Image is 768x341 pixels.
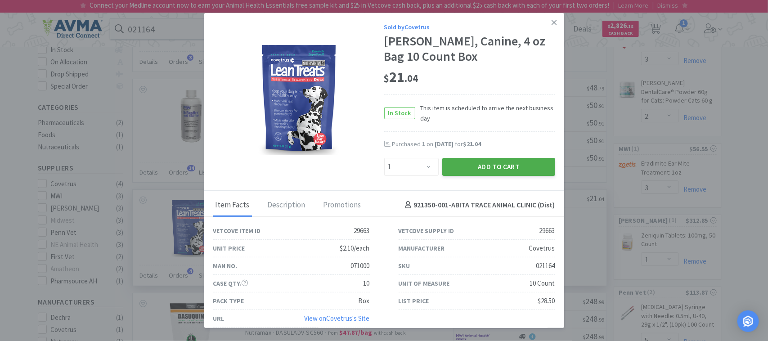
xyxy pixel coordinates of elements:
[321,194,364,217] div: Promotions
[364,278,370,289] div: 10
[384,34,555,64] div: [PERSON_NAME], Canine, 4 oz Bag 10 Count Box
[405,72,418,85] span: . 04
[385,108,415,119] span: In Stock
[384,68,418,86] span: 21
[529,243,555,254] div: Covetrus
[399,296,429,306] div: List Price
[384,72,390,85] span: $
[422,140,426,148] span: 1
[737,310,759,332] div: Open Intercom Messenger
[351,260,370,271] div: 071000
[213,243,245,253] div: Unit Price
[213,194,252,217] div: Item Facts
[530,278,555,289] div: 10 Count
[435,140,454,148] span: [DATE]
[539,225,555,236] div: 29663
[401,199,555,211] h4: 921350-001 - ABITA TRACE ANIMAL CLINIC (Dist)
[399,243,445,253] div: Manufacturer
[213,314,225,323] div: URL
[213,261,238,271] div: Man No.
[305,314,370,323] a: View onCovetrus's Site
[359,296,370,306] div: Box
[340,243,370,254] div: $2.10/each
[442,158,555,176] button: Add to Cart
[399,278,450,288] div: Unit of Measure
[354,225,370,236] div: 29663
[384,22,555,32] div: Sold by Covetrus
[415,103,555,123] span: This item is scheduled to arrive the next business day
[213,278,248,288] div: Case Qty.
[213,226,261,236] div: Vetcove Item ID
[265,194,308,217] div: Description
[399,226,454,236] div: Vetcove Supply ID
[538,296,555,306] div: $28.50
[399,261,410,271] div: SKU
[536,260,555,271] div: 021164
[213,296,244,306] div: Pack Type
[463,140,481,148] span: $21.04
[257,43,340,155] img: ed537a1d4e5e49509db04026153d78b2_29663.png
[392,140,555,149] div: Purchased on for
